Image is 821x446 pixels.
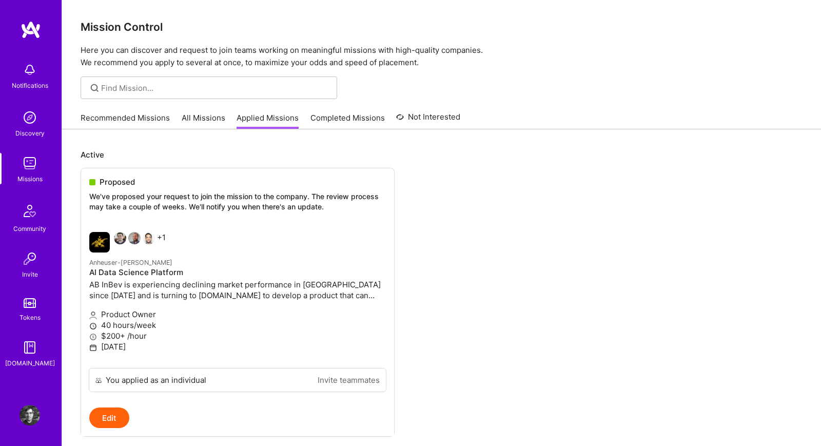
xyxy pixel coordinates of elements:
[89,232,166,253] div: +1
[237,112,299,129] a: Applied Missions
[5,358,55,369] div: [DOMAIN_NAME]
[89,279,386,301] p: AB InBev is experiencing declining market performance in [GEOGRAPHIC_DATA] since [DATE] and is tu...
[17,405,43,425] a: User Avatar
[19,60,40,80] img: bell
[24,298,36,308] img: tokens
[22,269,38,280] div: Invite
[81,149,803,160] p: Active
[12,80,48,91] div: Notifications
[89,259,172,266] small: Anheuser-[PERSON_NAME]
[19,153,40,173] img: teamwork
[21,21,41,39] img: logo
[17,199,42,223] img: Community
[89,344,97,352] i: icon Calendar
[19,337,40,358] img: guide book
[89,309,386,320] p: Product Owner
[89,232,110,253] img: Anheuser-Busch company logo
[89,333,97,341] i: icon MoneyGray
[89,408,129,428] button: Edit
[89,312,97,319] i: icon Applicant
[101,83,329,93] input: Find Mission...
[19,107,40,128] img: discovery
[128,232,141,244] img: Theodore Van Rooy
[89,191,386,211] p: We've proposed your request to join the mission to the company. The review process may take a cou...
[13,223,46,234] div: Community
[396,111,460,129] a: Not Interested
[17,173,43,184] div: Missions
[89,82,101,94] i: icon SearchGrey
[89,268,386,277] h4: AI Data Science Platform
[19,312,41,323] div: Tokens
[81,44,803,69] p: Here you can discover and request to join teams working on meaningful missions with high-quality ...
[89,320,386,331] p: 40 hours/week
[89,331,386,341] p: $200+ /hour
[81,112,170,129] a: Recommended Missions
[81,21,803,33] h3: Mission Control
[89,322,97,330] i: icon Clock
[15,128,45,139] div: Discovery
[143,232,155,244] img: Rob Shapiro
[318,375,380,385] a: Invite teammates
[19,405,40,425] img: User Avatar
[89,341,386,352] p: [DATE]
[106,375,206,385] div: You applied as an individual
[310,112,385,129] a: Completed Missions
[100,177,135,187] span: Proposed
[19,248,40,269] img: Invite
[114,232,126,244] img: Eduardo Luttner
[81,224,394,368] a: Anheuser-Busch company logoEduardo LuttnerTheodore Van RooyRob Shapiro+1Anheuser-[PERSON_NAME]AI ...
[182,112,225,129] a: All Missions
